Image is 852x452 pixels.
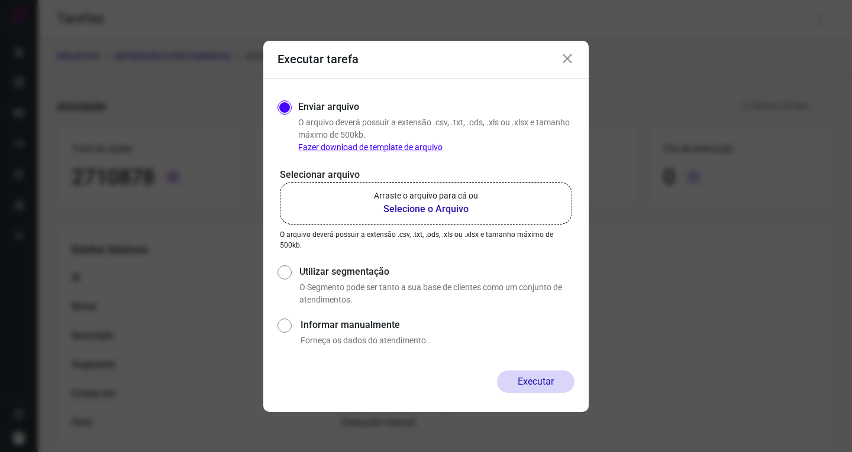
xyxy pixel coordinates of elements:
h3: Executar tarefa [277,52,359,66]
p: Selecionar arquivo [280,168,572,182]
a: Fazer download de template de arquivo [298,142,443,152]
p: O arquivo deverá possuir a extensão .csv, .txt, .ods, .xls ou .xlsx e tamanho máximo de 500kb. [298,116,575,154]
p: Arraste o arquivo para cá ou [374,190,478,202]
p: O Segmento pode ser tanto a sua base de clientes como um conjunto de atendimentos. [299,281,575,306]
label: Utilizar segmentação [299,265,575,279]
label: Enviar arquivo [298,100,359,114]
p: Forneça os dados do atendimento. [301,334,575,347]
b: Selecione o Arquivo [374,202,478,216]
button: Executar [497,370,575,393]
label: Informar manualmente [301,318,575,332]
p: O arquivo deverá possuir a extensão .csv, .txt, .ods, .xls ou .xlsx e tamanho máximo de 500kb. [280,229,572,251]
